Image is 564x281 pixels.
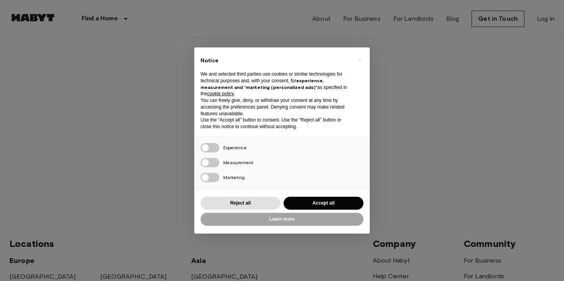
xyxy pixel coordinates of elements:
[284,197,363,210] button: Accept all
[201,117,351,130] p: Use the “Accept all” button to consent. Use the “Reject all” button or close this notice to conti...
[223,160,253,165] span: Measurement
[201,78,324,90] strong: experience, measurement and “marketing (personalized ads)”
[201,213,363,226] button: Learn more
[353,54,366,66] button: Close this notice
[201,97,351,117] p: You can freely give, deny, or withdraw your consent at any time by accessing the preferences pane...
[201,57,351,65] h2: Notice
[223,174,245,180] span: Marketing
[207,91,234,96] a: cookie policy
[201,197,280,210] button: Reject all
[223,145,247,150] span: Experience
[358,55,361,65] span: ×
[201,71,351,97] p: We and selected third parties use cookies or similar technologies for technical purposes and, wit...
